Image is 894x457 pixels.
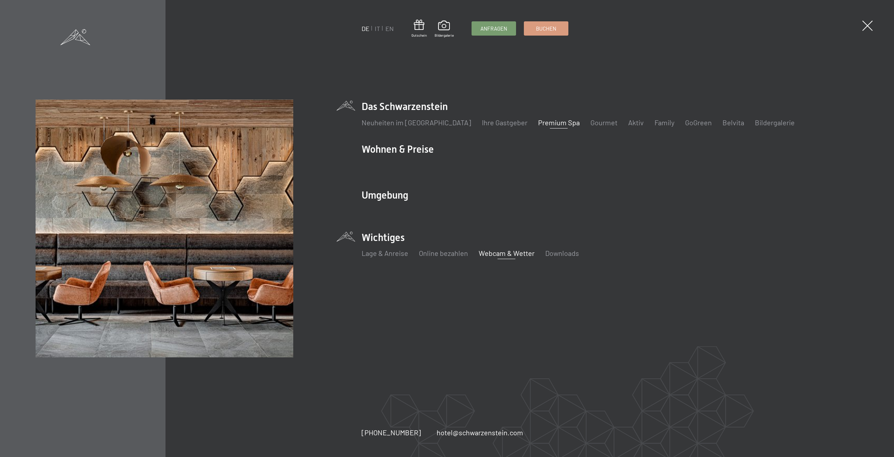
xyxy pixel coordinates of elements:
a: Buchen [524,22,568,35]
span: [PHONE_NUMBER] [362,428,421,437]
a: Ihre Gastgeber [482,118,527,127]
a: Gutschein [411,20,427,38]
a: Aktiv [628,118,644,127]
a: [PHONE_NUMBER] [362,427,421,437]
a: Online bezahlen [419,249,468,257]
a: Neuheiten im [GEOGRAPHIC_DATA] [362,118,471,127]
span: Anfragen [480,25,507,32]
span: Gutschein [411,33,427,38]
a: EN [385,25,394,32]
a: Lage & Anreise [362,249,408,257]
img: Wellnesshotels - Bar - Spieltische - Kinderunterhaltung [36,100,293,357]
a: Family [654,118,674,127]
a: Bildergalerie [435,21,454,38]
a: Downloads [545,249,579,257]
span: Buchen [536,25,556,32]
a: Bildergalerie [755,118,795,127]
a: Gourmet [590,118,617,127]
a: Anfragen [472,22,516,35]
a: GoGreen [685,118,712,127]
span: Bildergalerie [435,33,454,38]
a: hotel@schwarzenstein.com [437,427,523,437]
a: Webcam & Wetter [479,249,535,257]
a: IT [375,25,380,32]
a: Premium Spa [538,118,580,127]
a: Belvita [722,118,744,127]
a: DE [362,25,369,32]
